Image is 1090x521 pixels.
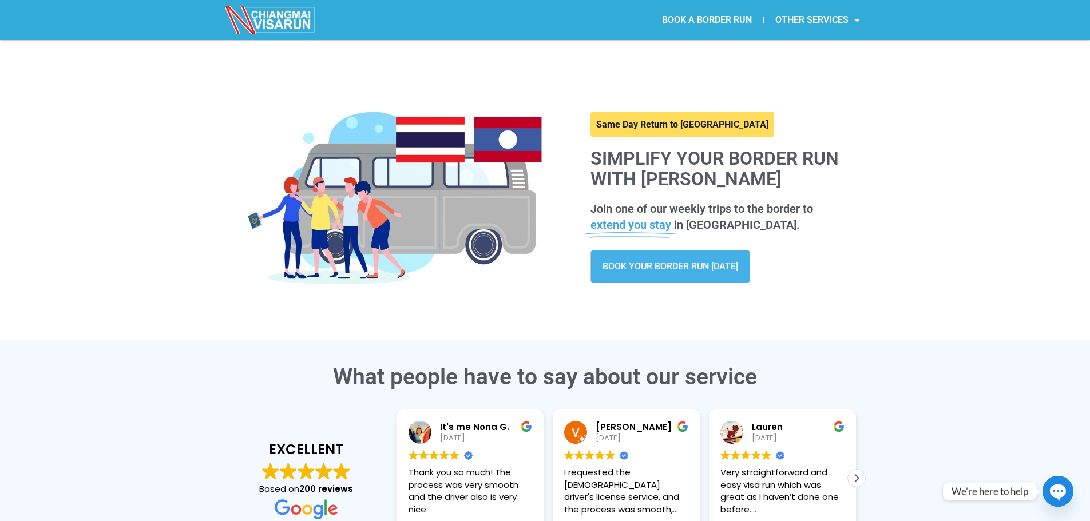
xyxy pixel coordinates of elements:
img: Google [280,463,297,480]
img: Google [751,450,761,460]
img: Google [429,450,439,460]
img: Google [419,450,429,460]
img: Google [275,499,338,519]
img: Google [409,450,418,460]
div: [DATE] [596,433,688,443]
h3: What people have to say about our service [225,366,866,388]
div: [PERSON_NAME] [596,421,688,433]
img: Google [315,463,332,480]
div: It's me Nona G. [440,421,533,433]
div: Thank you so much! The process was very smooth and the driver also is very nice. [409,466,533,516]
span: Based on [259,483,353,495]
img: Google [605,450,615,460]
div: Lauren [752,421,845,433]
span: in [GEOGRAPHIC_DATA]. [674,218,800,232]
span: Join one of our weekly trips to the border to [590,202,813,216]
img: Google [585,450,594,460]
img: Google [720,450,730,460]
div: I requested the [DEMOGRAPHIC_DATA] driver's license service, and the process was smooth, professi... [564,466,688,516]
a: BOOK YOUR BORDER RUN [DATE] [590,250,750,283]
a: BOOK A BORDER RUN [651,7,763,33]
img: Google [574,450,584,460]
img: Google [450,450,459,460]
img: Google [762,450,771,460]
img: Victor A profile picture [564,421,587,444]
img: Google [731,450,740,460]
img: Lauren profile picture [720,421,743,444]
img: Google [595,450,605,460]
div: [DATE] [440,433,533,443]
span: BOOK YOUR BORDER RUN [DATE] [603,262,738,271]
img: It's me Nona G. profile picture [409,421,431,444]
h1: Simplify your border run with [PERSON_NAME] [590,149,854,189]
div: [DATE] [752,433,845,443]
img: Google [741,450,751,460]
strong: EXCELLENT [236,440,376,459]
img: Google [564,450,574,460]
strong: 200 reviews [299,483,353,495]
div: Next review [848,470,865,487]
img: Google [298,463,315,480]
img: Google [333,463,350,480]
nav: Menu [545,7,871,33]
div: Very straightforward and easy visa run which was great as I haven’t done one before. Staff were v... [720,466,845,516]
img: Google [262,463,279,480]
a: OTHER SERVICES [764,7,871,33]
img: Google [439,450,449,460]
